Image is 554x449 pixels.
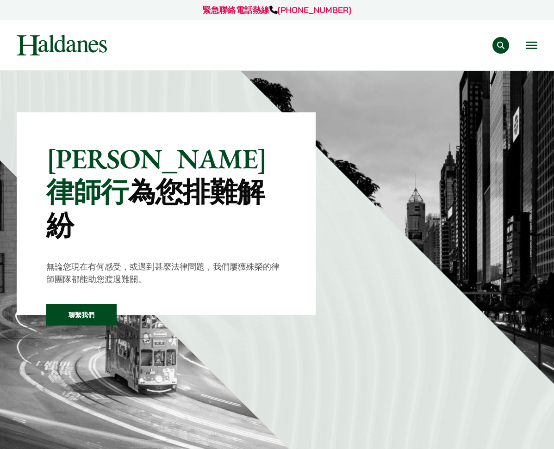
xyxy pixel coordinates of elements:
[46,142,286,242] p: [PERSON_NAME]律師行
[526,42,537,49] button: Open menu
[46,260,286,285] p: 無論您現在有何感受，或遇到甚麼法律問題，我們屢獲殊榮的律師團隊都能助您渡過難關。
[17,35,107,55] img: Logo of Haldanes
[46,174,264,243] mark: 為您排難解紛
[492,37,509,54] button: Search
[46,304,117,326] a: 聯繫我們
[203,5,351,15] a: 緊急聯絡電話熱線[PHONE_NUMBER]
